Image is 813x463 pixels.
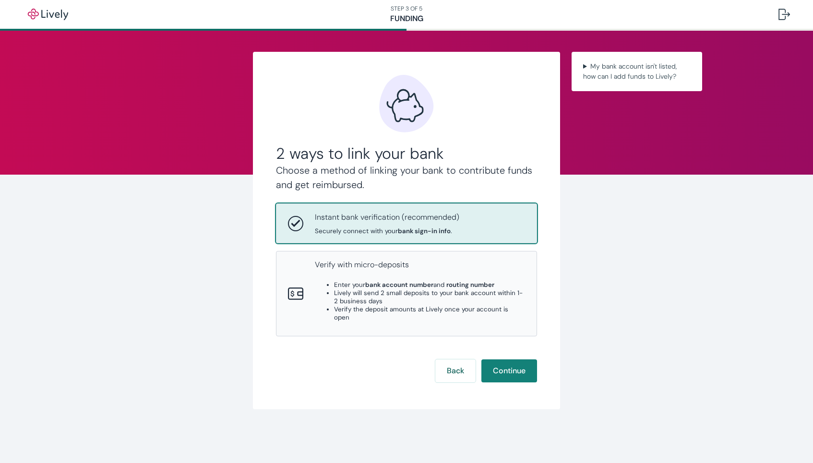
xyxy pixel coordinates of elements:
[315,259,525,271] p: Verify with micro-deposits
[21,9,75,20] img: Lively
[771,3,798,26] button: Log out
[276,251,537,336] button: Micro-depositsVerify with micro-depositsEnter yourbank account numberand routing numberLively wil...
[579,59,694,83] summary: My bank account isn't listed, how can I add funds to Lively?
[334,289,525,305] li: Lively will send 2 small deposits to your bank account within 1-2 business days
[398,227,451,235] strong: bank sign-in info
[315,227,459,235] span: Securely connect with your .
[276,144,537,163] h2: 2 ways to link your bank
[276,163,537,192] h4: Choose a method of linking your bank to contribute funds and get reimbursed.
[365,281,433,289] strong: bank account number
[334,305,525,321] li: Verify the deposit amounts at Lively once your account is open
[288,286,303,301] svg: Micro-deposits
[334,281,525,289] li: Enter your and
[446,281,494,289] strong: routing number
[435,359,476,382] button: Back
[288,216,303,231] svg: Instant bank verification
[276,204,537,243] button: Instant bank verificationInstant bank verification (recommended)Securely connect with yourbank si...
[315,212,459,223] p: Instant bank verification (recommended)
[481,359,537,382] button: Continue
